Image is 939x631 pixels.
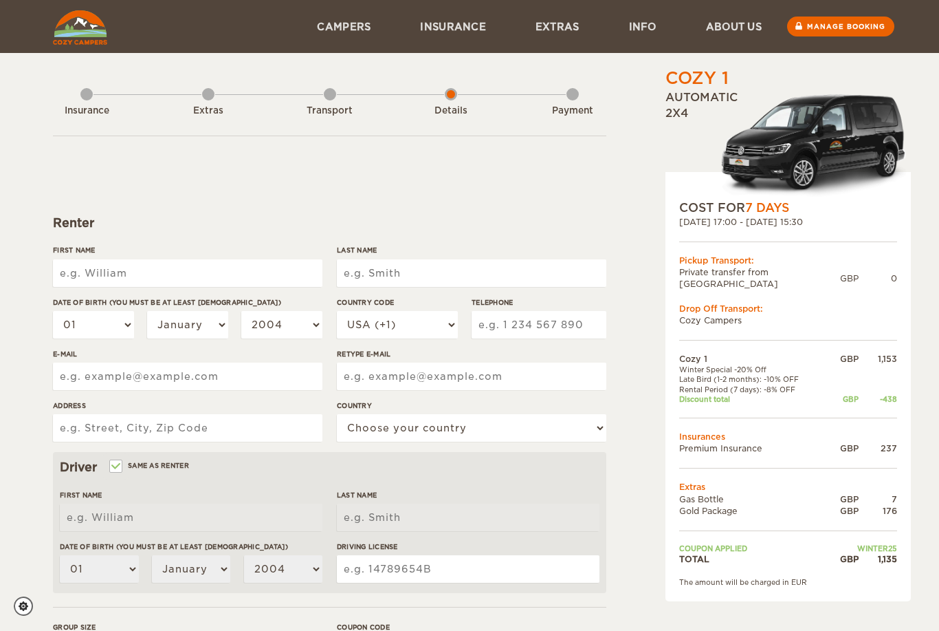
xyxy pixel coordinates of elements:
div: Transport [292,105,368,118]
div: Driver [60,459,599,475]
div: Extras [170,105,246,118]
td: WINTER25 [827,544,897,553]
label: Telephone [472,297,606,308]
label: Date of birth (You must be at least [DEMOGRAPHIC_DATA]) [60,542,322,552]
div: 237 [859,442,897,454]
label: E-mail [53,349,322,359]
input: Same as renter [111,463,120,472]
td: Winter Special -20% Off [679,365,827,374]
td: Gas Bottle [679,493,827,505]
div: 176 [859,505,897,517]
div: GBP [827,553,859,565]
div: GBP [827,353,859,365]
input: e.g. example@example.com [53,363,322,390]
div: GBP [827,505,859,517]
input: e.g. William [53,259,322,287]
img: Cozy Campers [53,10,107,45]
input: e.g. 14789654B [337,555,599,583]
label: Same as renter [111,459,189,472]
div: Insurance [49,105,124,118]
td: TOTAL [679,553,827,565]
td: Discount total [679,394,827,404]
label: First Name [53,245,322,255]
td: Late Bird (1-2 months): -10% OFF [679,374,827,384]
div: 0 [859,272,897,284]
div: The amount will be charged in EUR [679,577,897,587]
div: 1,153 [859,353,897,365]
div: GBP [840,272,859,284]
div: Pickup Transport: [679,255,897,266]
td: Rental Period (7 days): -8% OFF [679,385,827,394]
div: Automatic 2x4 [665,90,911,199]
label: Date of birth (You must be at least [DEMOGRAPHIC_DATA]) [53,297,322,308]
label: Driving License [337,542,599,552]
div: GBP [827,394,859,404]
a: Manage booking [787,17,894,36]
label: Address [53,400,322,411]
input: e.g. Smith [337,504,599,531]
td: Extras [679,481,897,493]
div: Renter [53,215,606,231]
td: Cozy 1 [679,353,827,365]
td: Insurances [679,431,897,442]
div: -438 [859,394,897,404]
div: Details [413,105,489,118]
input: e.g. Smith [337,259,606,287]
label: Last Name [337,245,606,255]
input: e.g. Street, City, Zip Code [53,414,322,442]
div: COST FOR [679,200,897,216]
div: 7 [859,493,897,505]
div: Drop Off Transport: [679,303,897,314]
input: e.g. William [60,504,322,531]
img: Volkswagen-Caddy-MaxiCrew_.png [720,94,911,200]
td: Premium Insurance [679,442,827,454]
td: Private transfer from [GEOGRAPHIC_DATA] [679,266,840,290]
span: 7 Days [745,201,789,215]
input: e.g. example@example.com [337,363,606,390]
td: Gold Package [679,505,827,517]
label: First Name [60,490,322,500]
div: GBP [827,442,859,454]
div: Cozy 1 [665,67,729,90]
div: [DATE] 17:00 - [DATE] 15:30 [679,216,897,228]
a: Cookie settings [14,597,42,616]
input: e.g. 1 234 567 890 [472,311,606,339]
label: Country Code [337,297,458,308]
label: Last Name [337,490,599,500]
td: Coupon applied [679,544,827,553]
div: 1,135 [859,553,897,565]
label: Country [337,400,606,411]
div: Payment [535,105,610,118]
td: Cozy Campers [679,314,897,326]
label: Retype E-mail [337,349,606,359]
div: GBP [827,493,859,505]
